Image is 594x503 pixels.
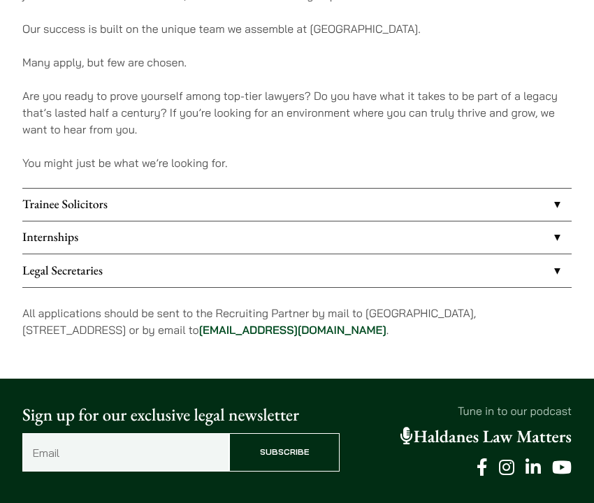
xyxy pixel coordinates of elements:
[22,20,572,37] p: Our success is built on the unique team we assemble at [GEOGRAPHIC_DATA].
[22,433,229,471] input: Email
[22,54,572,71] p: Many apply, but few are chosen.
[22,221,572,254] a: Internships
[22,305,572,338] p: All applications should be sent to the Recruiting Partner by mail to [GEOGRAPHIC_DATA], [STREET_A...
[400,425,572,448] a: Haldanes Law Matters
[22,87,572,138] p: Are you ready to prove yourself among top-tier lawyers? Do you have what it takes to be part of a...
[360,402,572,419] p: Tune in to our podcast
[229,433,340,471] input: Subscribe
[22,189,572,221] a: Trainee Solicitors
[22,402,340,428] p: Sign up for our exclusive legal newsletter
[199,323,386,337] a: [EMAIL_ADDRESS][DOMAIN_NAME]
[22,154,572,171] p: You might just be what we’re looking for.
[22,254,572,286] a: Legal Secretaries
